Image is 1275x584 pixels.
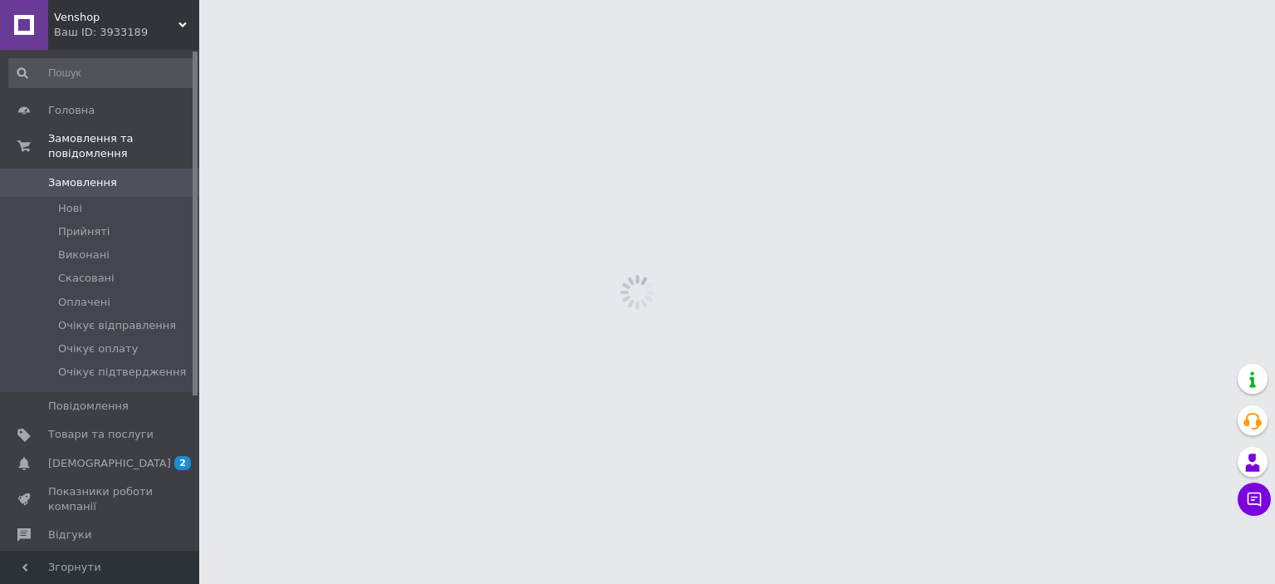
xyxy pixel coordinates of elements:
[58,201,82,216] span: Нові
[48,427,154,442] span: Товари та послуги
[58,248,110,263] span: Виконані
[58,271,115,286] span: Скасовані
[8,58,196,88] input: Пошук
[174,456,191,470] span: 2
[58,295,110,310] span: Оплачені
[58,224,110,239] span: Прийняті
[1238,483,1271,516] button: Чат з покупцем
[48,456,171,471] span: [DEMOGRAPHIC_DATA]
[48,528,91,542] span: Відгуки
[58,318,176,333] span: Очікує відправлення
[58,341,138,356] span: Очікує оплату
[54,10,178,25] span: Venshop
[48,131,199,161] span: Замовлення та повідомлення
[48,175,117,190] span: Замовлення
[48,484,154,514] span: Показники роботи компанії
[58,365,186,380] span: Очікує підтвердження
[48,103,95,118] span: Головна
[54,25,199,40] div: Ваш ID: 3933189
[48,399,129,414] span: Повідомлення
